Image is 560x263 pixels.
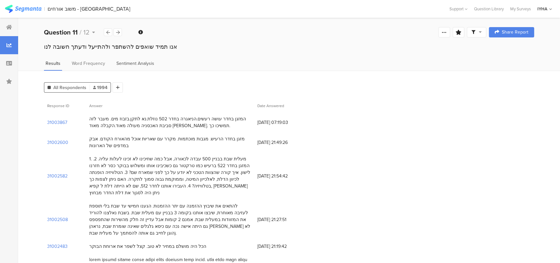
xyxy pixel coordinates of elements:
[80,27,81,37] span: /
[89,136,251,149] div: מזגן בחדר הרעיש. מגבות מוכתמות. מקרר עם שאריות אוכל מהאורח הקודם. אבק במדפים של הארונות
[257,119,309,126] span: [DATE] 07:19:03
[53,84,86,91] span: All Respondents
[44,5,45,13] div: |
[116,60,154,67] span: Sentiment Analysis
[44,43,534,51] div: אנו תמיד שואפים להשתפר ולהתייעל ודעתך חשובה לנו
[507,6,534,12] a: My Surveys
[47,216,68,223] section: 31002508
[257,216,309,223] span: [DATE] 21:27:51
[257,103,284,109] span: Date Answered
[46,60,60,67] span: Results
[5,5,41,13] img: segmanta logo
[89,156,251,196] div: 1. מעלית שבת בבניין 500 עבדה לכאורה, אבל כמה שחיכינו לא זכינו לעלות עליה. 2. המזגן בחדר 522 ברעיש...
[47,243,68,250] section: 31002483
[89,103,102,109] span: Answer
[48,6,130,12] div: משוב אורחים - [GEOGRAPHIC_DATA]
[89,243,206,250] div: הכל היה מושלם במחיר לא טוב. קצל לשפר את ארוחת הבוקר
[537,6,547,12] div: IYHA
[89,203,251,237] div: להתאים את שיבוץ ההזמנה עם יתר ההזמנות. הגענו חמישי עד שבת בלי תוספת לעזיבה מאוחרת, שיבצו אותנו בק...
[47,103,69,109] span: Response ID
[502,30,528,35] span: Share Report
[47,139,68,146] section: 31002600
[471,6,507,12] a: Question Library
[449,4,468,14] div: Support
[83,27,90,37] span: 12
[257,173,309,179] span: [DATE] 21:54:42
[44,27,78,37] b: Question 11
[257,243,309,250] span: [DATE] 21:19:42
[72,60,105,67] span: Word Frequency
[47,119,67,126] section: 31003867
[47,173,68,179] section: 31002582
[257,139,309,146] span: [DATE] 21:49:26
[89,116,251,129] div: המזגן בחדר עושה רעשים.הניאגרה בחדר 502 נוזלת.נא לתקן.בזבוז מים. מעבר לזה סביבת האכסניה מעולה מאוד...
[93,84,107,91] span: 1994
